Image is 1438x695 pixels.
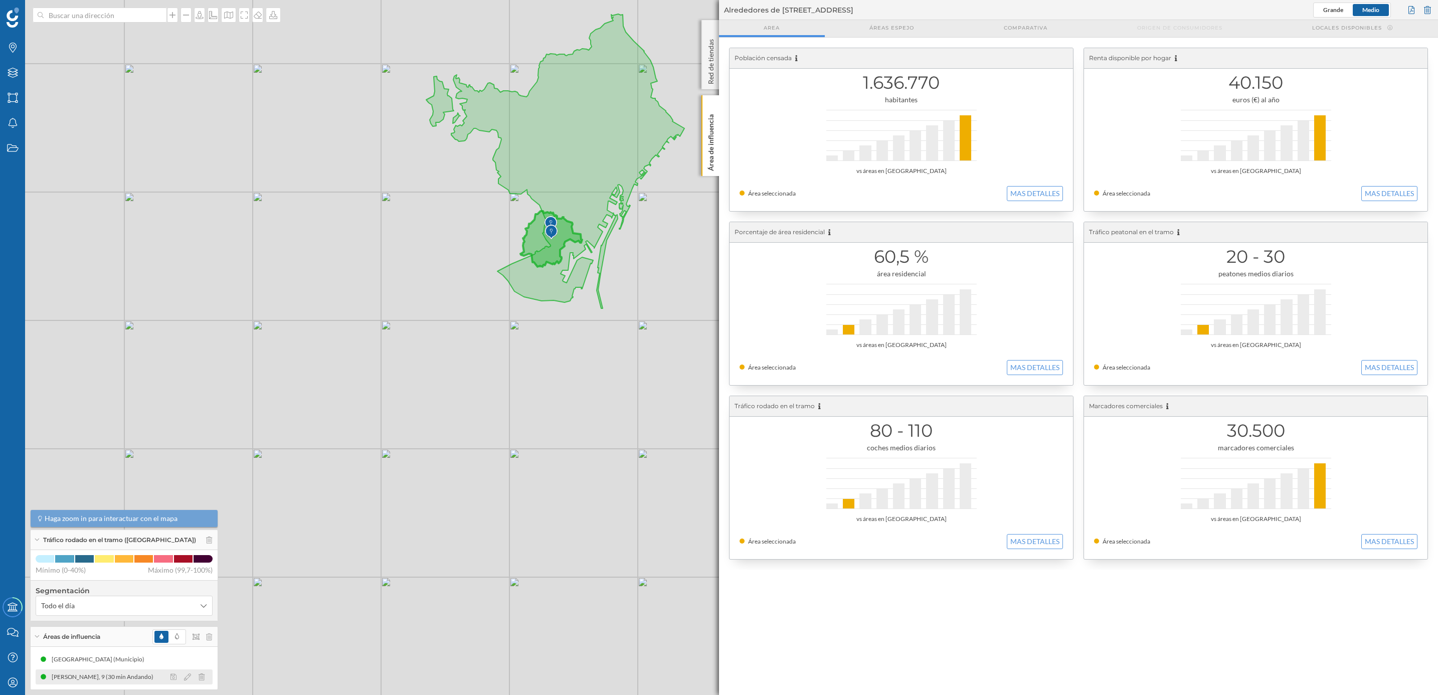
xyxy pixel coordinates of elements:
[1362,6,1379,14] span: Medio
[20,7,56,16] span: Soporte
[36,565,86,575] span: Mínimo (0-40%)
[1312,24,1382,32] span: Locales disponibles
[52,654,149,664] div: [GEOGRAPHIC_DATA] (Municipio)
[43,632,100,641] span: Áreas de influencia
[740,514,1063,524] div: vs áreas en [GEOGRAPHIC_DATA]
[1323,6,1343,14] span: Grande
[1007,186,1063,201] button: MAS DETALLES
[740,340,1063,350] div: vs áreas en [GEOGRAPHIC_DATA]
[869,24,914,32] span: Áreas espejo
[1103,364,1150,371] span: Área seleccionada
[740,73,1063,92] h1: 1.636.770
[1361,186,1417,201] button: MAS DETALLES
[1094,421,1417,440] h1: 30.500
[1094,514,1417,524] div: vs áreas en [GEOGRAPHIC_DATA]
[748,190,796,197] span: Área seleccionada
[1084,222,1427,243] div: Tráfico peatonal en el tramo
[1361,360,1417,375] button: MAS DETALLES
[148,565,213,575] span: Máximo (99,7-100%)
[1137,24,1222,32] span: Origen de consumidores
[1094,443,1417,453] div: marcadores comerciales
[740,247,1063,266] h1: 60,5 %
[740,443,1063,453] div: coches medios diarios
[748,538,796,545] span: Área seleccionada
[1007,360,1063,375] button: MAS DETALLES
[52,672,158,682] div: [PERSON_NAME], 9 (30 min Andando)
[1103,538,1150,545] span: Área seleccionada
[730,396,1073,417] div: Tráfico rodado en el tramo
[740,166,1063,176] div: vs áreas en [GEOGRAPHIC_DATA]
[740,421,1063,440] h1: 80 - 110
[1361,534,1417,549] button: MAS DETALLES
[1103,190,1150,197] span: Área seleccionada
[724,5,853,15] span: Alrededores de [STREET_ADDRESS]
[1094,269,1417,279] div: peatones medios diarios
[706,35,716,84] p: Red de tiendas
[1094,95,1417,105] div: euros (€) al año
[1004,24,1047,32] span: Comparativa
[740,269,1063,279] div: área residencial
[1007,534,1063,549] button: MAS DETALLES
[43,536,196,545] span: Tráfico rodado en el tramo ([GEOGRAPHIC_DATA])
[1094,73,1417,92] h1: 40.150
[1084,48,1427,69] div: Renta disponible por hogar
[740,95,1063,105] div: habitantes
[1094,340,1417,350] div: vs áreas en [GEOGRAPHIC_DATA]
[748,364,796,371] span: Área seleccionada
[41,601,75,611] span: Todo el día
[45,513,177,524] span: Haga zoom in para interactuar con el mapa
[1094,166,1417,176] div: vs áreas en [GEOGRAPHIC_DATA]
[545,214,557,234] img: Marker
[36,586,213,596] h4: Segmentación
[706,110,716,171] p: Área de influencia
[545,222,558,242] img: Marker
[1094,247,1417,266] h1: 20 - 30
[764,24,780,32] span: Area
[730,48,1073,69] div: Población censada
[730,222,1073,243] div: Porcentaje de área residencial
[1084,396,1427,417] div: Marcadores comerciales
[7,8,19,28] img: Geoblink Logo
